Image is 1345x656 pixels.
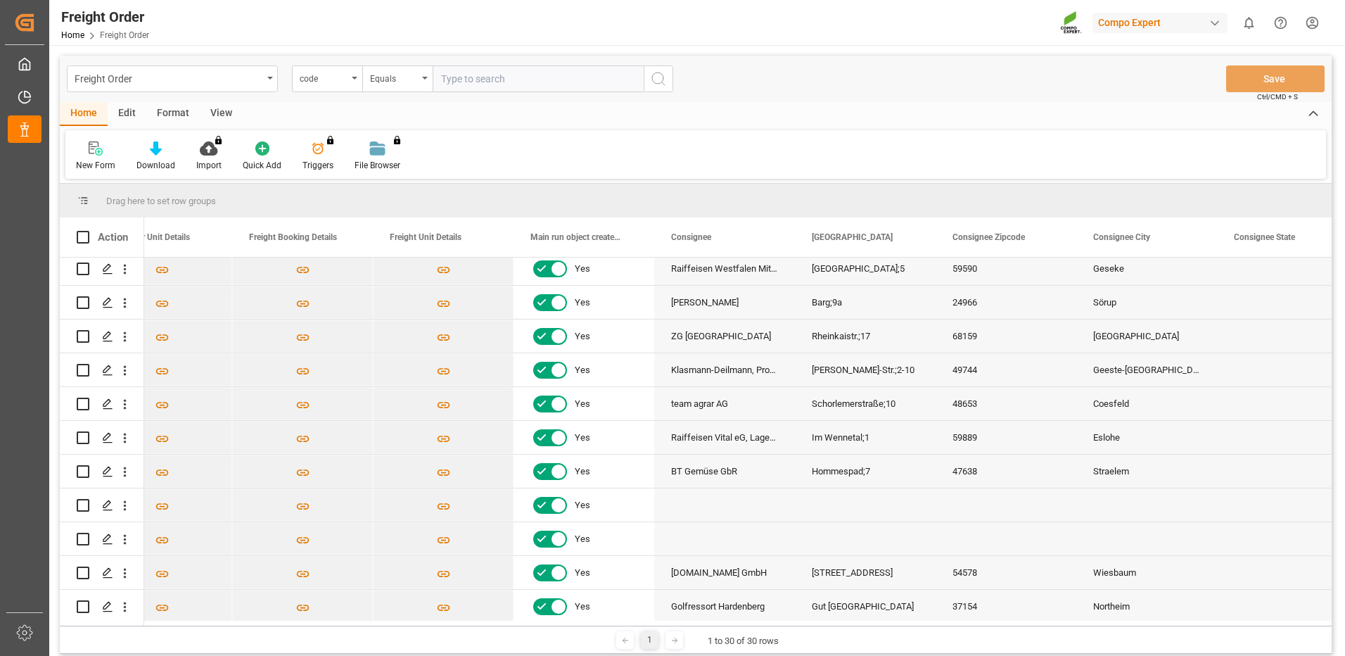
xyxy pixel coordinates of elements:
[936,556,1076,589] div: 54578
[654,320,795,353] div: ZG [GEOGRAPHIC_DATA]
[795,320,936,353] div: Rheinkaistr.;17
[60,421,144,455] div: Press SPACE to select this row.
[60,353,144,387] div: Press SPACE to select this row.
[1076,590,1217,623] div: Northeim
[200,102,243,126] div: View
[60,252,144,286] div: Press SPACE to select this row.
[1076,556,1217,589] div: Wiesbaum
[575,354,590,386] span: Yes
[812,232,893,242] span: [GEOGRAPHIC_DATA]
[575,388,590,420] span: Yes
[654,387,795,420] div: team agrar AG
[708,634,779,648] div: 1 to 30 of 30 rows
[654,556,795,589] div: [DOMAIN_NAME] GmbH
[243,159,281,172] div: Quick Add
[60,522,144,556] div: Press SPACE to select this row.
[390,232,461,242] span: Freight Unit Details
[60,102,108,126] div: Home
[795,286,936,319] div: Barg;9a
[654,353,795,386] div: Klasmann-Deilmann, Produktionsgesellschaft Süd, mbH & Co. KG
[795,556,936,589] div: [STREET_ADDRESS]
[575,320,590,353] span: Yes
[1076,455,1217,488] div: Straelem
[60,455,144,488] div: Press SPACE to select this row.
[575,253,590,285] span: Yes
[1060,11,1083,35] img: Screenshot%202023-09-29%20at%2010.02.21.png_1712312052.png
[795,387,936,420] div: Schorlemerstraße;10
[60,556,144,590] div: Press SPACE to select this row.
[60,320,144,353] div: Press SPACE to select this row.
[98,231,128,244] div: Action
[106,196,216,206] span: Drag here to set row groups
[1076,252,1217,285] div: Geseke
[936,421,1076,454] div: 59889
[936,590,1076,623] div: 37154
[1092,13,1228,33] div: Compo Expert
[952,232,1025,242] span: Consignee Zipcode
[76,159,115,172] div: New Form
[1093,232,1150,242] span: Consignee City
[575,489,590,522] span: Yes
[654,590,795,623] div: Golfressort Hardenberg
[108,102,146,126] div: Edit
[936,353,1076,386] div: 49744
[1233,7,1265,39] button: show 0 new notifications
[60,590,144,624] div: Press SPACE to select this row.
[795,353,936,386] div: [PERSON_NAME]-Str.;2-10
[1265,7,1296,39] button: Help Center
[1076,353,1217,386] div: Geeste-[GEOGRAPHIC_DATA]
[61,30,84,40] a: Home
[654,455,795,488] div: BT Gemüse GbR
[370,69,418,85] div: Equals
[936,252,1076,285] div: 59590
[1234,232,1295,242] span: Consignee State
[530,232,625,242] span: Main run object created Status
[795,252,936,285] div: [GEOGRAPHIC_DATA];5
[1076,421,1217,454] div: Eslohe
[300,69,348,85] div: code
[67,65,278,92] button: open menu
[136,159,175,172] div: Download
[249,232,337,242] span: Freight Booking Details
[1076,320,1217,353] div: [GEOGRAPHIC_DATA]
[60,387,144,421] div: Press SPACE to select this row.
[292,65,362,92] button: open menu
[1076,286,1217,319] div: Sörup
[654,252,795,285] div: Raiffeisen Westfalen Mitte eG, [GEOGRAPHIC_DATA], Betrieb 8131026
[362,65,433,92] button: open menu
[1092,9,1233,36] button: Compo Expert
[644,65,673,92] button: search button
[936,286,1076,319] div: 24966
[936,320,1076,353] div: 68159
[795,455,936,488] div: Hommespad;7
[75,69,262,87] div: Freight Order
[61,6,149,27] div: Freight Order
[654,286,795,319] div: [PERSON_NAME]
[795,590,936,623] div: Gut [GEOGRAPHIC_DATA]
[60,286,144,320] div: Press SPACE to select this row.
[1257,92,1298,102] span: Ctrl/CMD + S
[795,421,936,454] div: Im Wennetal;1
[936,455,1076,488] div: 47638
[575,455,590,488] span: Yes
[575,591,590,623] span: Yes
[575,422,590,454] span: Yes
[108,232,190,242] span: Container Unit Details
[936,387,1076,420] div: 48653
[575,523,590,555] span: Yes
[641,631,658,649] div: 1
[671,232,711,242] span: Consignee
[60,488,144,522] div: Press SPACE to select this row.
[1076,387,1217,420] div: Coesfeld
[575,286,590,319] span: Yes
[575,557,590,589] span: Yes
[1226,65,1325,92] button: Save
[146,102,200,126] div: Format
[433,65,644,92] input: Type to search
[654,421,795,454] div: Raiffeisen Vital eG, Lager Bremke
